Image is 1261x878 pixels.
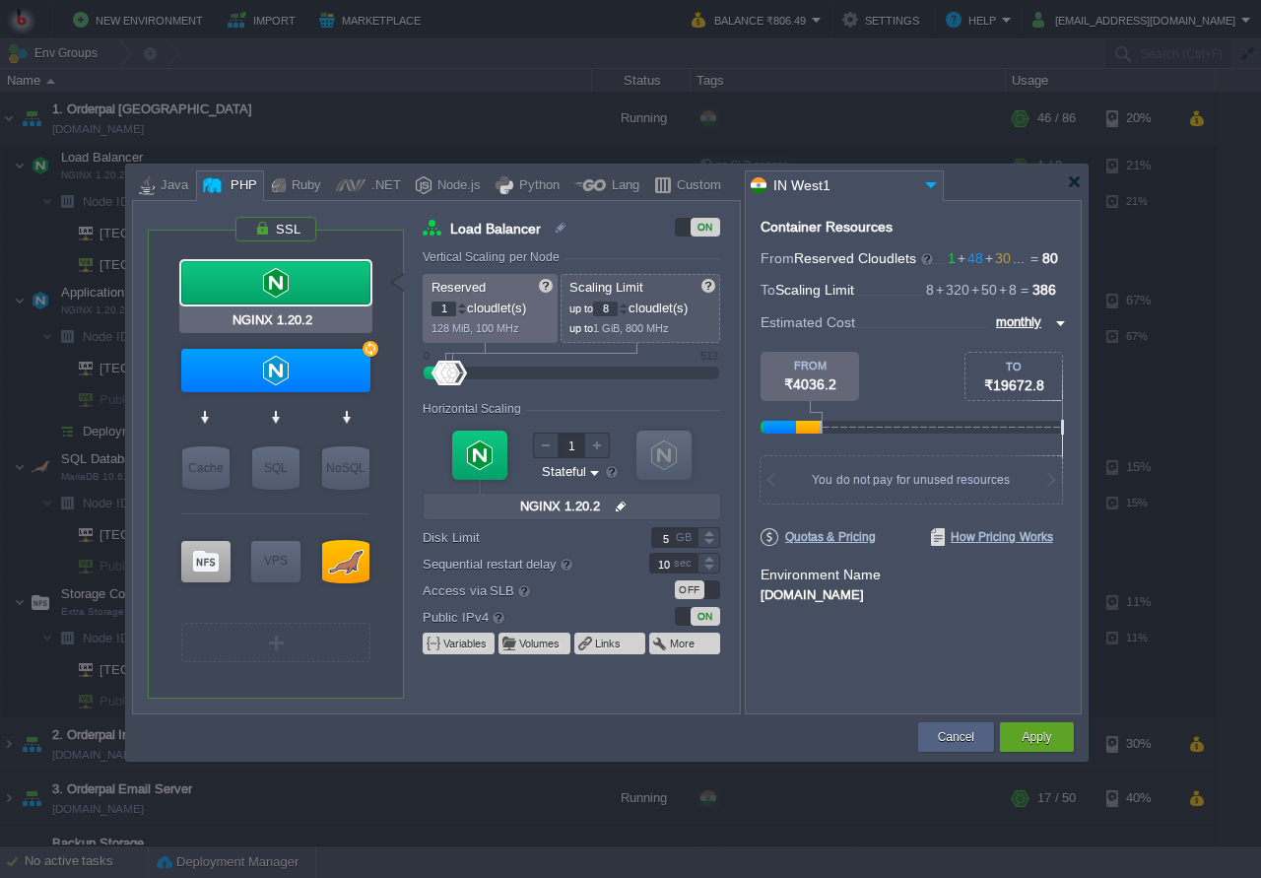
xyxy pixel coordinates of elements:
div: SQL [252,446,299,490]
div: Python [513,171,560,201]
div: Custom [671,171,721,201]
span: 48 [956,250,983,266]
span: 50 [969,282,997,298]
span: 320 [934,282,969,298]
div: ON [691,607,720,626]
label: Sequential restart delay [423,553,623,574]
span: = [1017,282,1032,298]
button: Volumes [519,636,562,651]
span: + [969,282,981,298]
span: Scaling Limit [775,282,854,298]
div: TO [965,361,1062,372]
span: 386 [1032,282,1056,298]
span: ... [1011,250,1027,266]
button: Cancel [938,727,974,747]
div: Ruby [286,171,321,201]
div: Elastic VPS [251,541,300,582]
span: 8 [997,282,1017,298]
span: How Pricing Works [931,528,1053,546]
span: up to [569,322,593,334]
div: Java [155,171,188,201]
div: Storage Containers [181,541,231,582]
div: Application Servers [181,349,370,392]
div: Create New Layer [181,623,370,662]
button: Variables [443,636,489,651]
div: [DOMAIN_NAME] [761,584,1066,602]
div: Node.js [431,171,481,201]
button: Links [595,636,623,651]
p: cloudlet(s) [569,296,713,316]
button: Apply [1022,727,1051,747]
span: 8 [926,282,934,298]
div: PHP [225,171,257,201]
span: To [761,282,775,298]
span: 128 MiB, 100 MHz [431,322,519,334]
div: Cache [182,446,230,490]
span: From [761,250,794,266]
span: Scaling Limit [569,280,643,295]
div: NoSQL [322,446,369,490]
span: + [997,282,1009,298]
span: ₹19672.8 [984,377,1044,393]
span: ₹4036.2 [784,376,836,392]
label: Disk Limit [423,527,623,548]
p: cloudlet(s) [431,296,551,316]
span: 80 [1042,250,1058,266]
span: 1 [948,250,956,266]
span: Quotas & Pricing [761,528,876,546]
div: Lang [606,171,639,201]
span: = [1027,250,1042,266]
div: 0 [424,350,430,362]
div: Load Balancer [181,261,370,304]
label: Access via SLB [423,579,623,601]
div: Container Resources [761,220,893,235]
label: Public IPv4 [423,606,623,628]
label: Environment Name [761,567,881,582]
div: GB [676,528,696,547]
div: Vertical Scaling per Node [423,250,564,264]
div: sec [674,554,696,573]
span: Estimated Cost [761,311,855,333]
span: Reserved [431,280,486,295]
div: 512 [700,350,718,362]
div: Horizontal Scaling [423,402,526,416]
div: FROM [761,360,859,371]
span: + [956,250,967,266]
span: up to [569,303,593,314]
div: .NET [365,171,401,201]
div: VPS [251,541,300,580]
span: 30 [983,250,1011,266]
span: + [983,250,995,266]
div: ON [691,218,720,236]
div: OFF [675,580,704,599]
div: SQL Databases [252,446,299,490]
span: Reserved Cloudlets [794,250,935,266]
span: 1 GiB, 800 MHz [593,322,669,334]
div: NoSQL Databases [322,446,369,490]
span: + [934,282,946,298]
div: SQL Databases 2 [322,540,369,583]
button: More [670,636,697,651]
